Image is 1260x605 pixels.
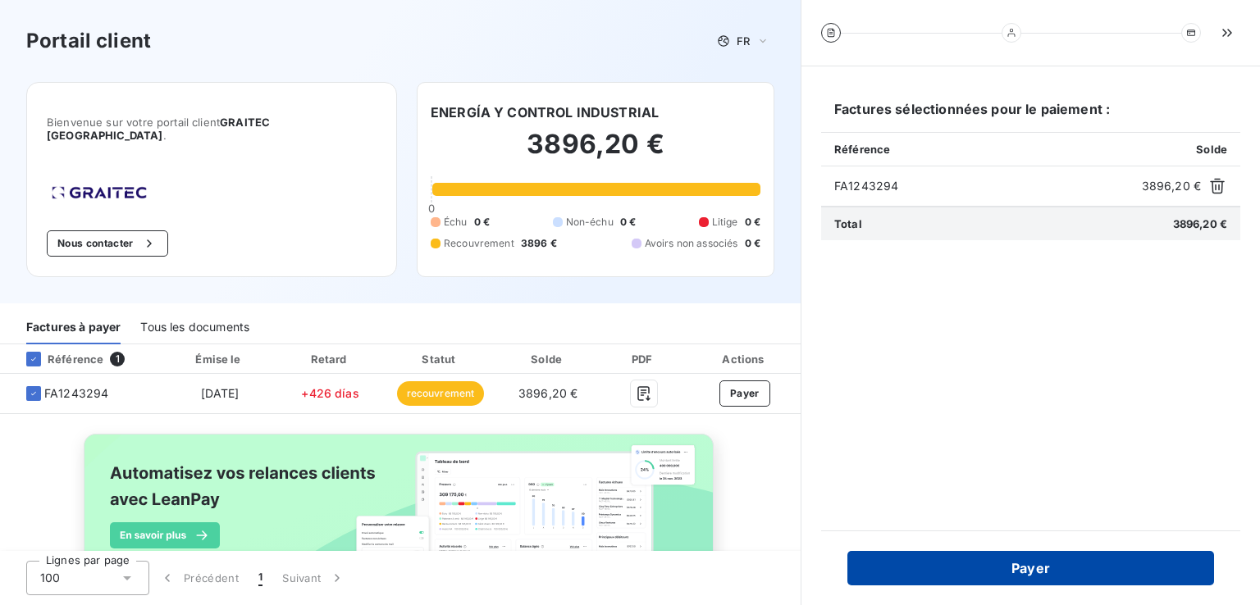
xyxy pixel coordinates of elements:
[26,310,121,344] div: Factures à payer
[692,351,797,367] div: Actions
[834,178,1135,194] span: FA1243294
[501,351,596,367] div: Solde
[620,215,636,230] span: 0 €
[737,34,750,48] span: FR
[47,230,168,257] button: Nous contacter
[47,181,152,204] img: Company logo
[745,236,760,251] span: 0 €
[26,26,151,56] h3: Portail client
[521,236,557,251] span: 3896 €
[431,102,659,122] h6: ENERGÍA Y CONTROL INDUSTRIAL
[847,551,1214,585] button: Payer
[1173,217,1227,230] span: 3896,20 €
[719,380,770,407] button: Payer
[386,351,495,367] div: Statut
[249,561,272,595] button: 1
[712,215,738,230] span: Litige
[110,352,125,366] span: 1
[47,116,377,142] span: Bienvenue sur votre portail client .
[397,381,485,406] span: recouvrement
[1142,178,1201,194] span: 3896,20 €
[444,236,514,251] span: Recouvrement
[444,215,468,230] span: Échu
[44,385,108,402] span: FA1243294
[166,351,274,367] div: Émise le
[834,217,862,230] span: Total
[645,236,738,251] span: Avoirs non associés
[834,143,890,156] span: Référence
[428,202,435,215] span: 0
[518,386,577,400] span: 3896,20 €
[272,561,355,595] button: Suivant
[201,386,240,400] span: [DATE]
[140,310,249,344] div: Tous les documents
[13,352,103,366] div: Référence
[821,99,1240,132] h6: Factures sélectionnées pour le paiement :
[602,351,686,367] div: PDF
[431,128,760,177] h2: 3896,20 €
[301,386,358,400] span: +426 días
[1196,143,1227,156] span: Solde
[281,351,380,367] div: Retard
[745,215,760,230] span: 0 €
[40,570,60,586] span: 100
[47,116,270,142] span: GRAITEC [GEOGRAPHIC_DATA]
[149,561,249,595] button: Précédent
[566,215,614,230] span: Non-échu
[258,570,262,586] span: 1
[474,215,490,230] span: 0 €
